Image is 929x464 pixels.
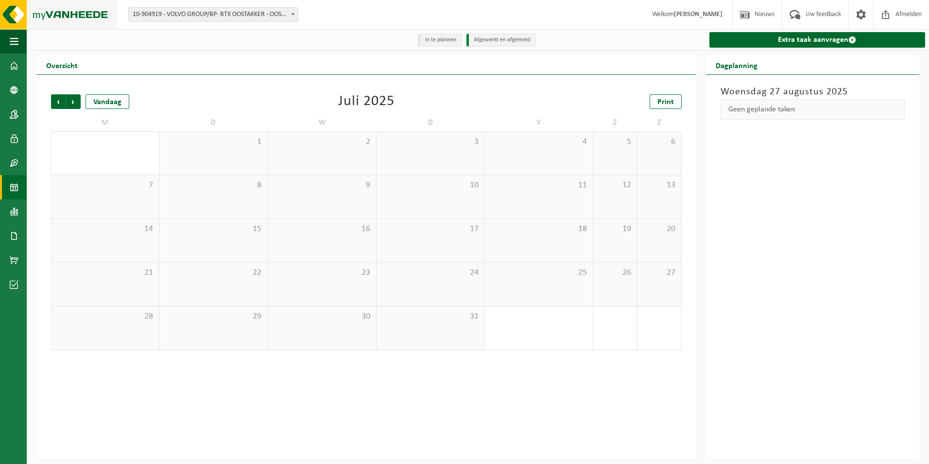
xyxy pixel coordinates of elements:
li: Afgewerkt en afgemeld [466,34,535,47]
span: 21 [56,268,154,278]
span: 27 [642,268,676,278]
span: 2 [273,137,371,147]
span: 17 [381,224,480,234]
span: Volgende [66,94,81,109]
td: M [51,114,159,131]
span: 30 [273,311,371,322]
span: 5 [598,137,632,147]
span: 8 [164,180,262,191]
span: 13 [642,180,676,191]
span: 23 [273,268,371,278]
span: 29 [164,311,262,322]
span: 7 [56,180,154,191]
div: Geen geplande taken [721,99,905,120]
span: Vorige [51,94,66,109]
h2: Overzicht [36,55,87,74]
span: 24 [381,268,480,278]
strong: [PERSON_NAME] [674,11,723,18]
h3: Woensdag 27 augustus 2025 [721,85,905,99]
span: 16 [273,224,371,234]
span: 4 [490,137,588,147]
span: 6 [642,137,676,147]
td: D [377,114,485,131]
div: Juli 2025 [338,94,395,109]
li: In te plannen [418,34,462,47]
span: 25 [490,268,588,278]
a: Print [650,94,682,109]
div: Vandaag [86,94,129,109]
span: 10-904919 - VOLVO GROUP/BP- BTX OOSTAKKER - OOSTAKKER [128,7,298,22]
span: 11 [490,180,588,191]
td: Z [593,114,637,131]
h2: Dagplanning [706,55,767,74]
span: 26 [598,268,632,278]
span: 3 [381,137,480,147]
span: 20 [642,224,676,234]
a: Extra taak aanvragen [709,32,925,48]
span: 18 [490,224,588,234]
span: Print [657,98,674,106]
span: 15 [164,224,262,234]
td: Z [637,114,682,131]
td: W [268,114,376,131]
span: 10-904919 - VOLVO GROUP/BP- BTX OOSTAKKER - OOSTAKKER [129,8,298,21]
span: 9 [273,180,371,191]
span: 22 [164,268,262,278]
span: 28 [56,311,154,322]
td: V [485,114,593,131]
td: D [159,114,268,131]
span: 10 [381,180,480,191]
span: 19 [598,224,632,234]
span: 31 [381,311,480,322]
span: 1 [164,137,262,147]
span: 14 [56,224,154,234]
span: 12 [598,180,632,191]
